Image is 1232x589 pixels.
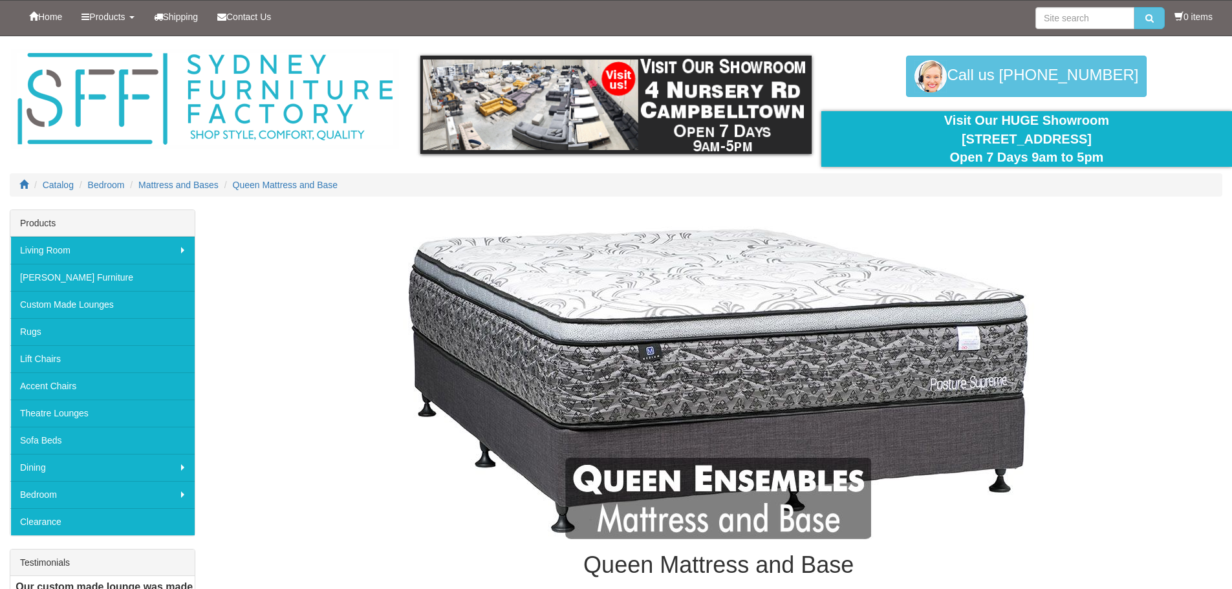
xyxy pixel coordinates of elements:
[11,49,399,149] img: Sydney Furniture Factory
[330,216,1107,539] img: Queen Mattress and Base
[226,12,271,22] span: Contact Us
[10,508,195,535] a: Clearance
[144,1,208,33] a: Shipping
[10,454,195,481] a: Dining
[831,111,1222,167] div: Visit Our HUGE Showroom [STREET_ADDRESS] Open 7 Days 9am to 5pm
[10,210,195,237] div: Products
[138,180,219,190] a: Mattress and Bases
[10,237,195,264] a: Living Room
[420,56,812,154] img: showroom.gif
[10,427,195,454] a: Sofa Beds
[19,1,72,33] a: Home
[10,400,195,427] a: Theatre Lounges
[10,372,195,400] a: Accent Chairs
[88,180,125,190] a: Bedroom
[208,1,281,33] a: Contact Us
[215,552,1222,578] h1: Queen Mattress and Base
[89,12,125,22] span: Products
[233,180,338,190] a: Queen Mattress and Base
[10,291,195,318] a: Custom Made Lounges
[10,550,195,576] div: Testimonials
[38,12,62,22] span: Home
[1174,10,1213,23] li: 0 items
[43,180,74,190] a: Catalog
[10,264,195,291] a: [PERSON_NAME] Furniture
[10,318,195,345] a: Rugs
[10,345,195,372] a: Lift Chairs
[10,481,195,508] a: Bedroom
[72,1,144,33] a: Products
[163,12,199,22] span: Shipping
[1035,7,1134,29] input: Site search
